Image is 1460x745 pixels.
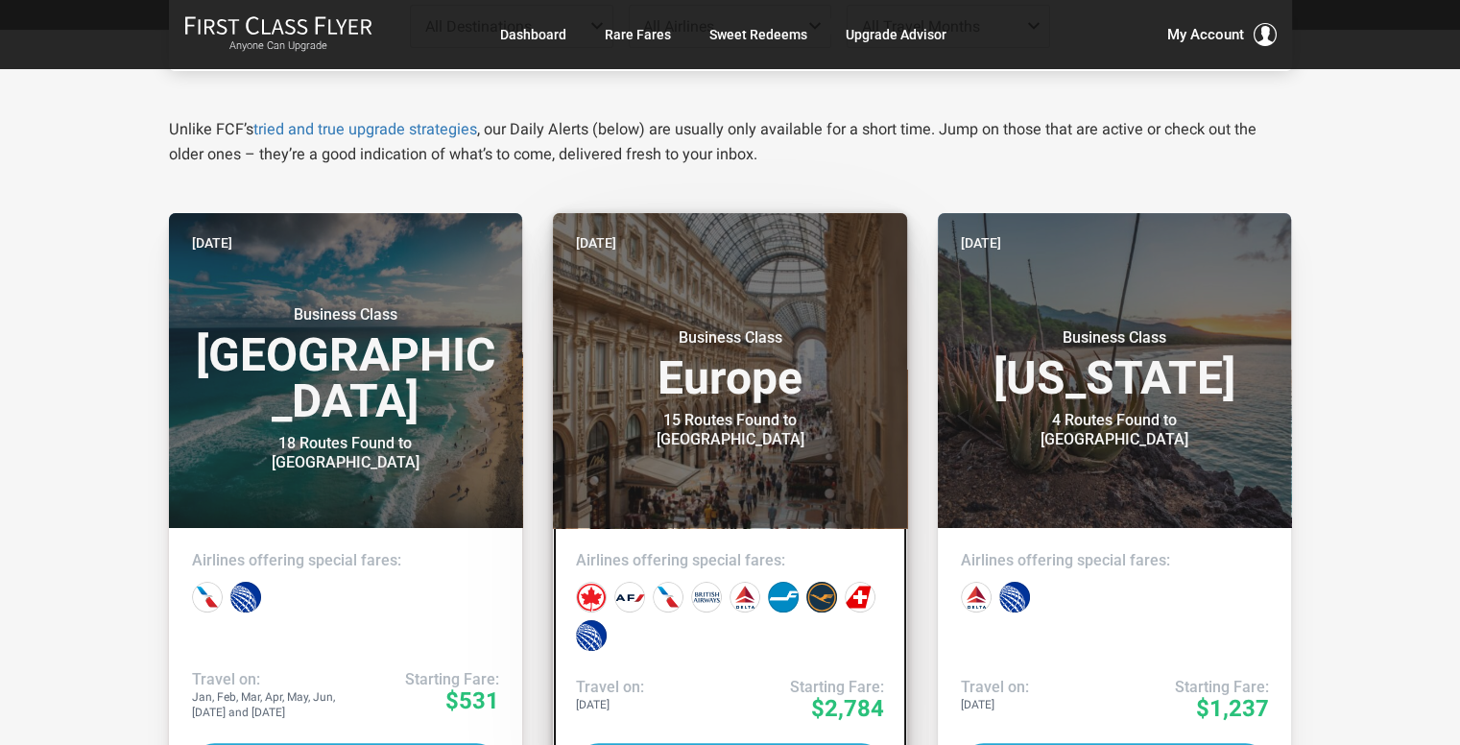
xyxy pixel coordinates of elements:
div: 15 Routes Found to [GEOGRAPHIC_DATA] [610,411,850,449]
div: British Airways [691,582,722,613]
div: Swiss [845,582,875,613]
div: Air France [614,582,645,613]
time: [DATE] [192,232,232,253]
a: Upgrade Advisor [846,17,946,52]
small: Business Class [994,328,1234,348]
span: My Account [1167,23,1244,46]
h3: Europe [576,328,884,401]
div: Lufthansa [806,582,837,613]
a: First Class FlyerAnyone Can Upgrade [184,15,372,54]
time: [DATE] [576,232,616,253]
h3: [US_STATE] [961,328,1269,401]
div: United [999,582,1030,613]
a: Dashboard [500,17,566,52]
a: Rare Fares [605,17,671,52]
small: Anyone Can Upgrade [184,39,372,53]
div: Air Canada [576,582,607,613]
h4: Airlines offering special fares: [576,551,884,570]
a: tried and true upgrade strategies [253,120,477,138]
img: First Class Flyer [184,15,372,36]
button: My Account [1167,23,1277,46]
small: Business Class [226,305,466,324]
a: Sweet Redeems [709,17,807,52]
h3: [GEOGRAPHIC_DATA] [192,305,500,424]
div: American Airlines [653,582,683,613]
div: 18 Routes Found to [GEOGRAPHIC_DATA] [226,434,466,472]
small: Business Class [610,328,850,348]
div: American Airlines [192,582,223,613]
time: [DATE] [961,232,1001,253]
div: Delta Airlines [730,582,760,613]
div: United [576,620,607,651]
h4: Airlines offering special fares: [961,551,1269,570]
div: United [230,582,261,613]
div: Delta Airlines [961,582,992,613]
h4: Airlines offering special fares: [192,551,500,570]
div: 4 Routes Found to [GEOGRAPHIC_DATA] [994,411,1234,449]
div: Finnair [768,582,799,613]
p: Unlike FCF’s , our Daily Alerts (below) are usually only available for a short time. Jump on thos... [169,117,1292,167]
